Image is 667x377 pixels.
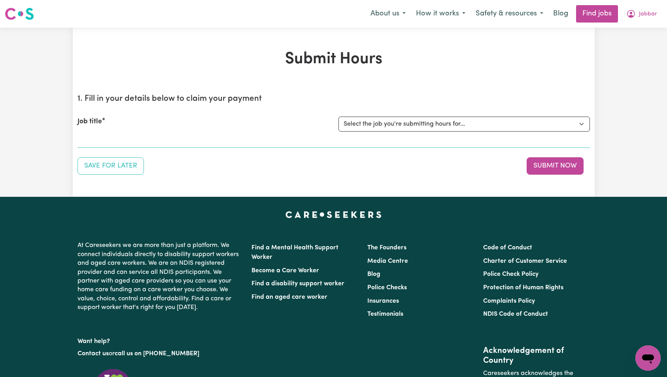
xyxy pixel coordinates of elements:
[483,258,567,264] a: Charter of Customer Service
[576,5,618,23] a: Find jobs
[527,157,584,175] button: Submit your job report
[77,346,242,361] p: or
[251,268,319,274] a: Become a Care Worker
[77,50,590,69] h1: Submit Hours
[367,298,399,304] a: Insurances
[483,346,590,366] h2: Acknowledgement of Country
[77,351,109,357] a: Contact us
[483,311,548,317] a: NDIS Code of Conduct
[621,6,662,22] button: My Account
[77,238,242,315] p: At Careseekers we are more than just a platform. We connect individuals directly to disability su...
[483,245,532,251] a: Code of Conduct
[367,258,408,264] a: Media Centre
[635,345,661,371] iframe: Button to launch messaging window
[251,294,327,300] a: Find an aged care worker
[483,298,535,304] a: Complaints Policy
[411,6,470,22] button: How it works
[483,285,563,291] a: Protection of Human Rights
[5,7,34,21] img: Careseekers logo
[115,351,199,357] a: call us on [PHONE_NUMBER]
[77,94,590,104] h2: 1. Fill in your details below to claim your payment
[367,271,380,277] a: Blog
[77,117,102,127] label: Job title
[639,10,657,19] span: Jabbar
[367,285,407,291] a: Police Checks
[77,334,242,346] p: Want help?
[5,5,34,23] a: Careseekers logo
[548,5,573,23] a: Blog
[77,157,144,175] button: Save your job report
[251,281,344,287] a: Find a disability support worker
[367,245,406,251] a: The Founders
[483,271,539,277] a: Police Check Policy
[251,245,338,260] a: Find a Mental Health Support Worker
[285,211,382,217] a: Careseekers home page
[367,311,403,317] a: Testimonials
[470,6,548,22] button: Safety & resources
[365,6,411,22] button: About us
